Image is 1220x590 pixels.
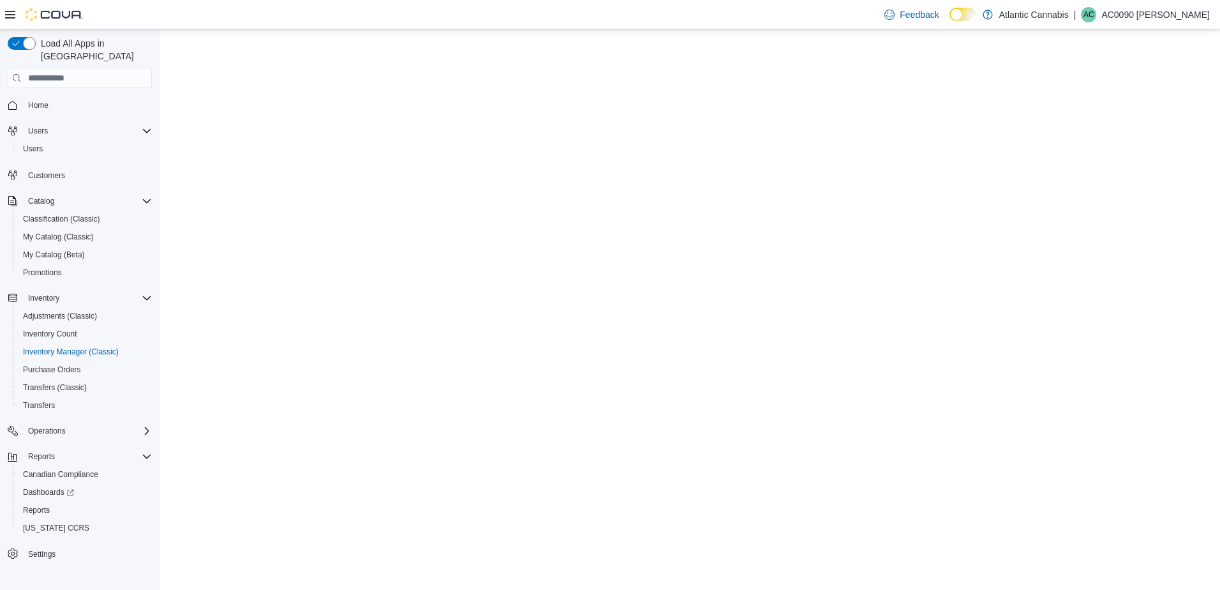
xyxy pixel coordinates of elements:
a: My Catalog (Beta) [18,247,90,262]
button: Operations [23,423,71,439]
span: Inventory [28,293,59,303]
span: Adjustments (Classic) [23,311,97,321]
span: Load All Apps in [GEOGRAPHIC_DATA] [36,37,152,63]
a: Transfers [18,398,60,413]
button: Inventory [3,289,157,307]
span: Users [28,126,48,136]
span: Reports [23,505,50,515]
a: Reports [18,503,55,518]
button: Inventory [23,291,64,306]
span: My Catalog (Classic) [23,232,94,242]
button: Inventory Count [13,325,157,343]
button: Promotions [13,264,157,282]
button: Catalog [23,193,59,209]
button: [US_STATE] CCRS [13,519,157,537]
span: Transfers (Classic) [23,382,87,393]
span: Transfers [18,398,152,413]
p: Atlantic Cannabis [999,7,1069,22]
button: Transfers (Classic) [13,379,157,397]
span: AC [1083,7,1094,22]
input: Dark Mode [949,8,976,21]
a: My Catalog (Classic) [18,229,99,245]
span: Washington CCRS [18,520,152,536]
a: Purchase Orders [18,362,86,377]
span: Feedback [900,8,939,21]
button: Settings [3,545,157,563]
button: Users [23,123,53,139]
button: Inventory Manager (Classic) [13,343,157,361]
button: Customers [3,165,157,184]
button: Reports [23,449,60,464]
span: Inventory Count [23,329,77,339]
a: Inventory Count [18,326,82,342]
span: Dashboards [23,487,74,497]
a: Canadian Compliance [18,467,103,482]
a: Promotions [18,265,67,280]
span: Inventory Count [18,326,152,342]
span: Catalog [23,193,152,209]
span: [US_STATE] CCRS [23,523,89,533]
button: Canadian Compliance [13,465,157,483]
span: Users [23,144,43,154]
span: Settings [23,546,152,562]
a: Dashboards [13,483,157,501]
a: Settings [23,547,61,562]
button: Users [3,122,157,140]
span: My Catalog (Classic) [18,229,152,245]
span: Users [23,123,152,139]
p: AC0090 [PERSON_NAME] [1101,7,1210,22]
a: [US_STATE] CCRS [18,520,94,536]
a: Feedback [879,2,944,27]
span: My Catalog (Beta) [23,250,85,260]
button: Adjustments (Classic) [13,307,157,325]
div: AC0090 Chipman Kayla [1081,7,1096,22]
button: Classification (Classic) [13,210,157,228]
span: My Catalog (Beta) [18,247,152,262]
p: | [1074,7,1076,22]
span: Operations [28,426,66,436]
span: Home [23,97,152,113]
a: Inventory Manager (Classic) [18,344,124,359]
a: Customers [23,168,70,183]
span: Classification (Classic) [18,211,152,227]
a: Adjustments (Classic) [18,308,102,324]
span: Promotions [18,265,152,280]
span: Classification (Classic) [23,214,100,224]
a: Transfers (Classic) [18,380,92,395]
span: Home [28,100,48,110]
span: Operations [23,423,152,439]
span: Transfers (Classic) [18,380,152,395]
span: Dashboards [18,485,152,500]
span: Transfers [23,400,55,411]
span: Users [18,141,152,156]
a: Classification (Classic) [18,211,105,227]
a: Users [18,141,48,156]
span: Customers [23,167,152,183]
span: Canadian Compliance [23,469,98,480]
button: My Catalog (Classic) [13,228,157,246]
a: Dashboards [18,485,79,500]
button: Reports [3,448,157,465]
a: Home [23,98,54,113]
button: Home [3,96,157,114]
span: Purchase Orders [18,362,152,377]
span: Adjustments (Classic) [18,308,152,324]
button: Reports [13,501,157,519]
span: Inventory Manager (Classic) [23,347,119,357]
span: Promotions [23,268,62,278]
button: Users [13,140,157,158]
span: Reports [23,449,152,464]
span: Inventory [23,291,152,306]
button: My Catalog (Beta) [13,246,157,264]
span: Customers [28,170,65,181]
button: Catalog [3,192,157,210]
span: Purchase Orders [23,365,81,375]
span: Reports [18,503,152,518]
span: Canadian Compliance [18,467,152,482]
span: Reports [28,451,55,462]
button: Purchase Orders [13,361,157,379]
span: Settings [28,549,56,559]
button: Operations [3,422,157,440]
span: Catalog [28,196,54,206]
